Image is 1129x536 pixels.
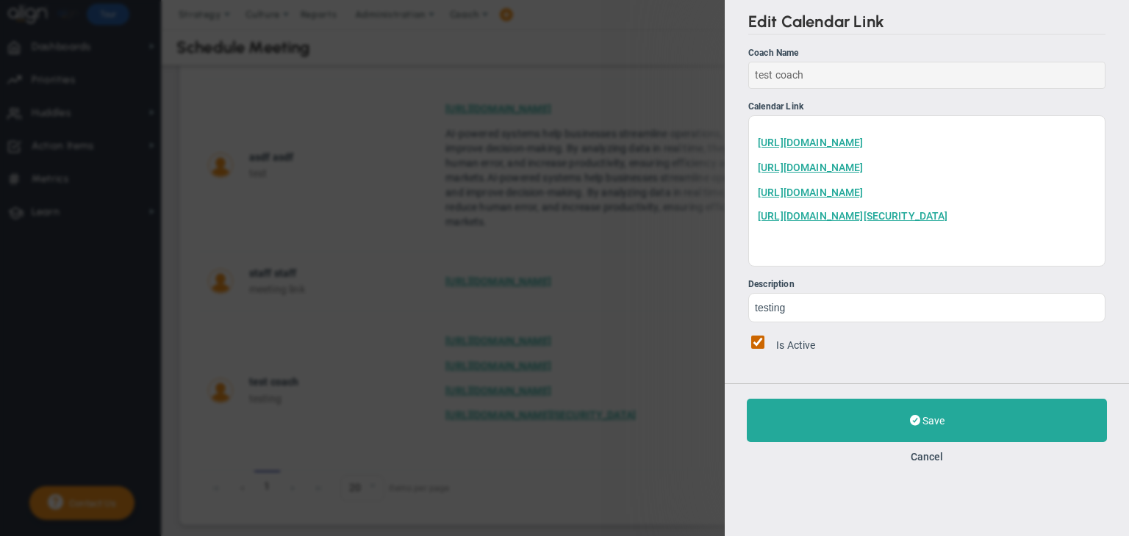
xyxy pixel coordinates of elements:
[748,62,1105,89] div: test coach
[748,100,1105,114] div: Calendar Link
[758,210,948,222] a: [URL][DOMAIN_NAME][SECURITY_DATA]
[911,451,943,463] button: Cancel
[758,162,864,173] a: [URL][DOMAIN_NAME]
[748,293,1105,322] input: Description
[758,137,864,148] a: [URL][DOMAIN_NAME]
[751,336,764,349] input: Is Active
[747,399,1107,442] button: Save
[922,415,945,427] span: Save
[776,339,815,351] span: Is Active
[748,46,1105,60] div: Coach Name
[758,186,864,198] a: [URL][DOMAIN_NAME]
[748,12,1105,35] h2: Edit Calendar Link
[748,278,1105,291] div: Description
